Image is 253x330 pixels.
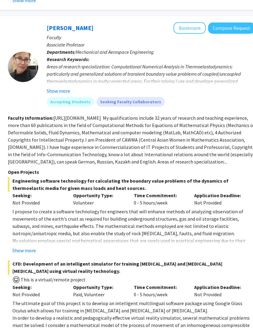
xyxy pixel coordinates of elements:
div: Not Provided [13,199,64,207]
p: Application Deadline: [194,284,246,291]
span: This is a virtual/remote project [20,277,86,283]
span: Mechanical and Aerospace Engineering [76,49,154,55]
p: Seeking: [13,284,64,291]
button: Show more [47,88,70,95]
mat-chip: Accepting Students [47,97,94,107]
b: Research Keywords: [47,57,90,63]
mat-chip: Seeking Faculty Collaborators [97,97,165,107]
p: Time Commitment: [134,284,186,291]
div: Volunteer [69,192,130,207]
div: Not Provided [190,192,251,207]
iframe: Chat [5,303,26,325]
p: Opportunity Type: [73,284,125,291]
b: Departments: [47,49,76,55]
div: 0 - 5 hours/week [130,192,190,207]
div: 0 - 5 hours/week [130,284,190,298]
div: Paid, Volunteer [69,284,130,298]
div: Not Provided [190,284,251,298]
a: [PERSON_NAME] [47,24,94,32]
p: Opportunity Type: [73,192,125,199]
b: Faculty Information: [8,115,54,121]
div: Not Provided [13,291,64,298]
p: Time Commitment: [134,192,186,199]
p: Application Deadline: [194,192,246,199]
p: Seeking: [13,192,64,199]
button: Add Bakhyt Alipova to Bookmarks [174,22,206,34]
button: Show more [13,247,36,254]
